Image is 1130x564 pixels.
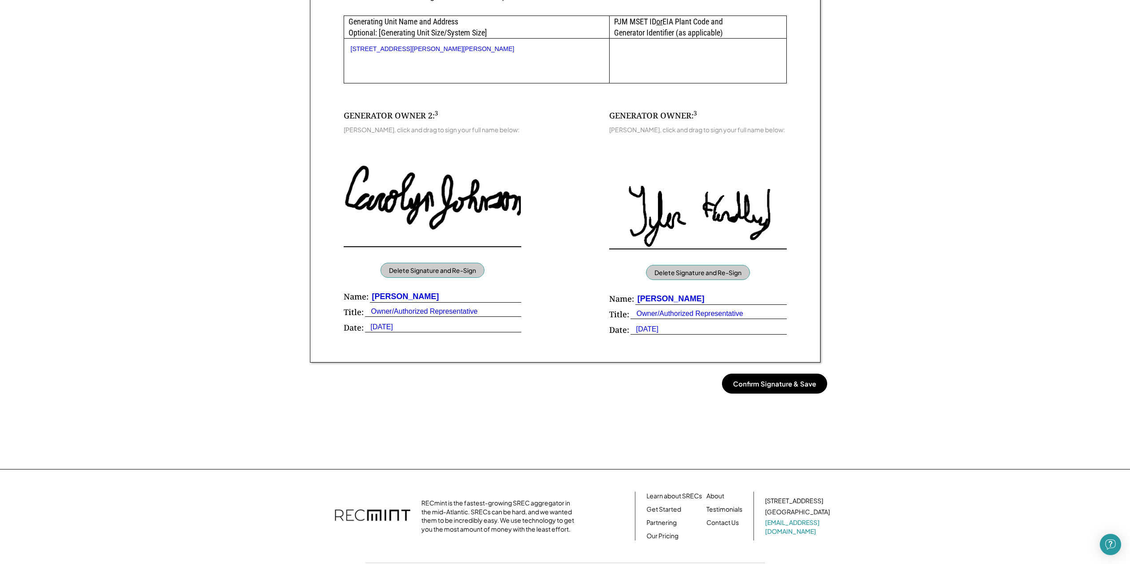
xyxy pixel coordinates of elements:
div: Owner/Authorized Representative [365,307,478,316]
sup: 3 [694,109,697,117]
div: Title: [344,307,364,318]
a: Learn about SRECs [646,492,702,501]
img: recmint-logotype%403x.png [335,501,410,532]
div: Name: [609,293,634,304]
div: Date: [344,322,364,333]
div: [DATE] [630,324,658,334]
div: [PERSON_NAME], click and drag to sign your full name below: [344,126,519,134]
a: Contact Us [706,518,739,527]
img: signaturePad-1759371115636.png [344,136,521,246]
a: Get Started [646,505,681,514]
div: [PERSON_NAME], click and drag to sign your full name below: [609,126,785,134]
div: [GEOGRAPHIC_DATA] [765,508,830,517]
div: Owner/Authorized Representative [630,309,743,319]
div: [STREET_ADDRESS][PERSON_NAME][PERSON_NAME] [351,45,603,53]
div: [PERSON_NAME] [370,291,439,302]
div: GENERATOR OWNER: [609,110,697,121]
div: [STREET_ADDRESS] [765,497,823,505]
div: GENERATOR OWNER 2: [344,110,438,121]
div: Generating Unit Name and Address Optional: [Generating Unit Size/System Size] [344,16,610,38]
a: Our Pricing [646,532,678,540]
a: About [706,492,724,501]
div: Date: [609,324,629,335]
div: PJM MSET ID EIA Plant Code and Generator Identifier (as applicable) [610,16,786,38]
div: RECmint is the fastest-growing SREC aggregator in the mid-Atlantic. SRECs can be hard, and we wan... [421,499,579,533]
div: [DATE] [365,322,393,332]
u: or [656,17,662,26]
a: Testimonials [706,505,742,514]
button: Delete Signature and Re-Sign [646,265,750,280]
img: hkmehwAAAAZJREFUAwCt5P4a0NXngwAAAABJRU5ErkJggg== [609,138,787,248]
a: Partnering [646,518,677,527]
div: Open Intercom Messenger [1100,534,1121,555]
a: [EMAIL_ADDRESS][DOMAIN_NAME] [765,518,832,536]
sup: 3 [435,109,438,117]
div: Name: [344,291,369,302]
button: Delete Signature and Re-Sign [381,263,484,278]
div: [PERSON_NAME] [635,293,705,304]
button: Confirm Signature & Save [722,374,827,394]
div: Title: [609,309,629,320]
